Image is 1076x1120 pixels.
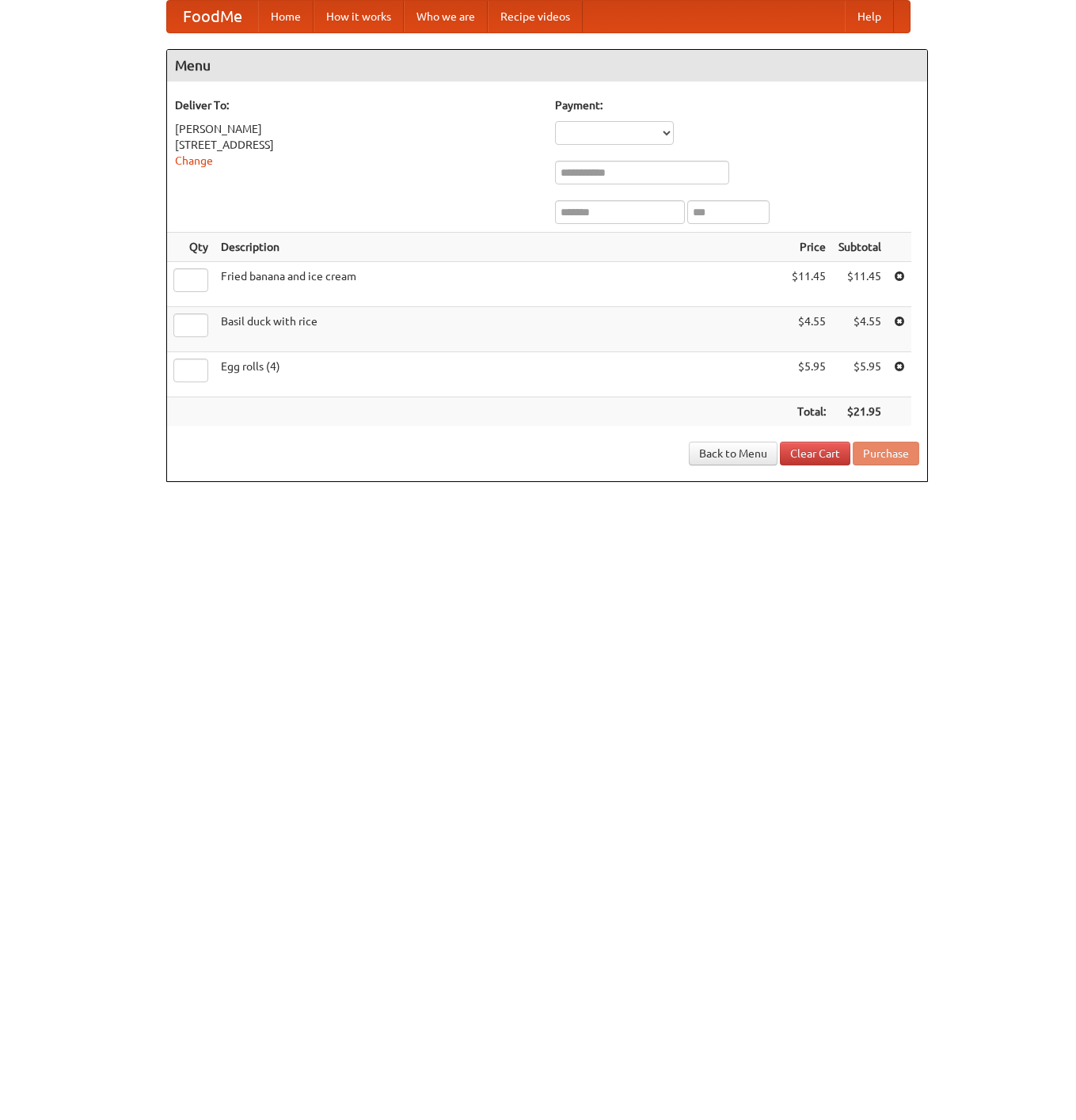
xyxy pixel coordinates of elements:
div: [PERSON_NAME] [175,121,539,137]
td: Fried banana and ice cream [215,262,785,307]
a: Home [258,1,314,32]
a: Clear Cart [780,442,850,465]
a: Change [175,154,213,167]
td: $5.95 [832,352,888,397]
a: Recipe videos [488,1,583,32]
a: How it works [314,1,404,32]
td: $5.95 [785,352,832,397]
h5: Payment: [555,97,919,113]
h5: Deliver To: [175,97,539,113]
a: Help [845,1,894,32]
a: FoodMe [167,1,258,32]
th: $21.95 [832,397,888,427]
th: Price [785,233,832,262]
h4: Menu [167,50,927,82]
td: $11.45 [785,262,832,307]
th: Total: [785,397,832,427]
th: Description [215,233,785,262]
td: $4.55 [785,307,832,352]
div: [STREET_ADDRESS] [175,137,539,153]
button: Purchase [853,442,919,465]
td: Egg rolls (4) [215,352,785,397]
th: Qty [167,233,215,262]
td: $11.45 [832,262,888,307]
td: Basil duck with rice [215,307,785,352]
a: Who we are [404,1,488,32]
td: $4.55 [832,307,888,352]
a: Back to Menu [689,442,778,465]
th: Subtotal [832,233,888,262]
